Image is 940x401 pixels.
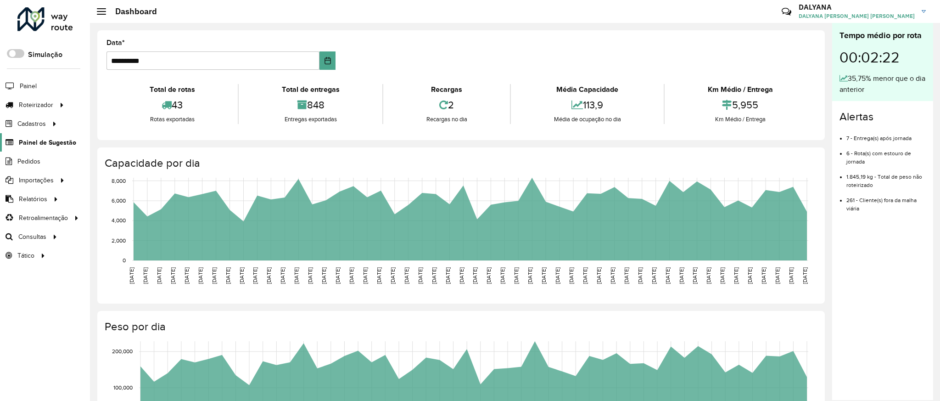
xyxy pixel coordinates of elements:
h4: Alertas [839,110,926,124]
div: 43 [109,95,235,115]
h4: Capacidade por dia [105,157,816,170]
li: 1.845,19 kg - Total de peso não roteirizado [846,166,926,189]
text: [DATE] [692,267,698,284]
div: Média de ocupação no dia [513,115,661,124]
text: [DATE] [307,267,313,284]
text: 200,000 [112,348,133,354]
span: DALYANA [PERSON_NAME] [PERSON_NAME] [799,12,915,20]
span: Tático [17,251,34,260]
div: Rotas exportadas [109,115,235,124]
text: [DATE] [445,267,451,284]
text: [DATE] [788,267,794,284]
text: [DATE] [362,267,368,284]
text: [DATE] [513,267,519,284]
text: [DATE] [527,267,533,284]
text: [DATE] [252,267,258,284]
text: [DATE] [665,267,671,284]
text: [DATE] [499,267,505,284]
span: Consultas [18,232,46,242]
h2: Dashboard [106,6,157,17]
label: Simulação [28,49,62,60]
text: [DATE] [376,267,382,284]
text: [DATE] [596,267,602,284]
text: [DATE] [747,267,753,284]
text: [DATE] [225,267,231,284]
text: [DATE] [156,267,162,284]
text: 4,000 [112,217,126,223]
span: Pedidos [17,157,40,166]
text: [DATE] [472,267,478,284]
text: [DATE] [623,267,629,284]
div: Total de rotas [109,84,235,95]
span: Importações [19,175,54,185]
span: Retroalimentação [19,213,68,223]
span: Roteirizador [19,100,53,110]
h3: DALYANA [799,3,915,11]
text: [DATE] [348,267,354,284]
text: [DATE] [802,267,808,284]
text: 8,000 [112,178,126,184]
span: Painel [20,81,37,91]
a: Contato Rápido [777,2,796,22]
div: Recargas [386,84,508,95]
text: [DATE] [170,267,176,284]
div: 848 [241,95,380,115]
div: Km Médio / Entrega [667,84,813,95]
text: [DATE] [280,267,285,284]
div: Entregas exportadas [241,115,380,124]
text: [DATE] [197,267,203,284]
text: [DATE] [293,267,299,284]
text: [DATE] [403,267,409,284]
div: Tempo médio por rota [839,29,926,42]
div: Km Médio / Entrega [667,115,813,124]
text: [DATE] [239,267,245,284]
text: [DATE] [459,267,464,284]
text: [DATE] [266,267,272,284]
text: [DATE] [486,267,492,284]
button: Choose Date [319,51,336,70]
div: 5,955 [667,95,813,115]
text: [DATE] [637,267,643,284]
div: 2 [386,95,508,115]
div: 00:02:22 [839,42,926,73]
text: [DATE] [211,267,217,284]
text: [DATE] [142,267,148,284]
text: 6,000 [112,198,126,203]
text: [DATE] [129,267,134,284]
div: 113,9 [513,95,661,115]
div: Total de entregas [241,84,380,95]
li: 261 - Cliente(s) fora da malha viária [846,189,926,213]
span: Painel de Sugestão [19,138,76,147]
span: Cadastros [17,119,46,129]
text: 0 [123,257,126,263]
text: [DATE] [651,267,657,284]
text: [DATE] [431,267,437,284]
text: [DATE] [719,267,725,284]
div: Recargas no dia [386,115,508,124]
text: [DATE] [390,267,396,284]
div: 35,75% menor que o dia anterior [839,73,926,95]
text: [DATE] [321,267,327,284]
label: Data [106,37,125,48]
text: [DATE] [705,267,711,284]
text: [DATE] [678,267,684,284]
text: [DATE] [568,267,574,284]
text: [DATE] [554,267,560,284]
li: 7 - Entrega(s) após jornada [846,127,926,142]
text: [DATE] [733,267,739,284]
text: [DATE] [774,267,780,284]
span: Relatórios [19,194,47,204]
text: [DATE] [582,267,588,284]
text: [DATE] [417,267,423,284]
h4: Peso por dia [105,320,816,333]
text: [DATE] [541,267,547,284]
text: [DATE] [335,267,341,284]
text: 100,000 [113,384,133,390]
li: 6 - Rota(s) com estouro de jornada [846,142,926,166]
text: 2,000 [112,237,126,243]
div: Média Capacidade [513,84,661,95]
text: [DATE] [184,267,190,284]
text: [DATE] [761,267,767,284]
text: [DATE] [610,267,615,284]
